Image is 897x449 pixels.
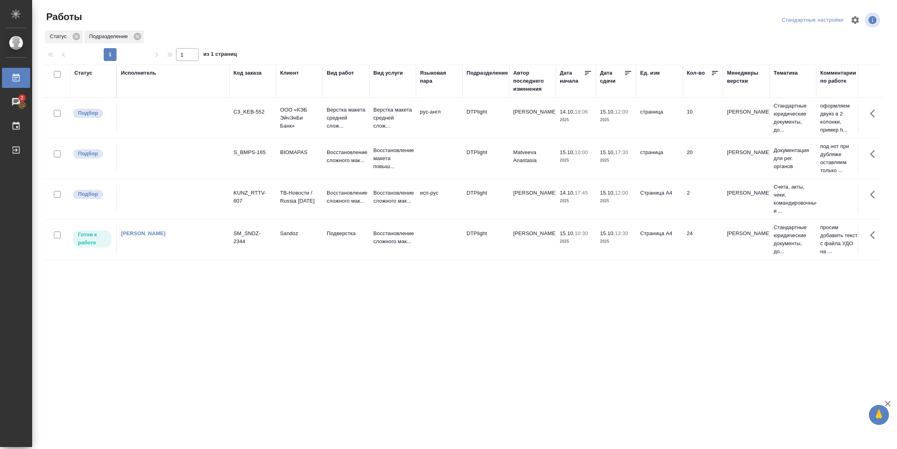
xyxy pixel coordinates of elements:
p: 2025 [560,116,592,124]
p: [PERSON_NAME] [727,189,766,197]
span: Настроить таблицу [846,10,865,30]
p: Статус [50,33,70,41]
p: 10:30 [575,230,588,236]
p: 15.10, [600,230,615,236]
p: 2025 [560,197,592,205]
p: Стандартные юридические документы, до... [774,102,812,134]
p: Подбор [78,190,98,198]
div: Менеджеры верстки [727,69,766,85]
p: Документация для рег. органов [774,146,812,171]
td: исп-рус [416,185,463,213]
p: Подверстка [327,230,365,238]
div: Подразделение [84,30,144,43]
p: Восстановление сложного мак... [327,189,365,205]
p: Верстка макета средней слож... [373,106,412,130]
p: 15.10, [560,149,575,155]
td: [PERSON_NAME] [509,226,556,254]
a: 2 [2,92,30,112]
div: SM_SNDZ-2344 [233,230,272,246]
button: Здесь прячутся важные кнопки [865,185,885,204]
span: 🙏 [872,406,886,423]
div: Кол-во [687,69,705,77]
p: Подбор [78,150,98,158]
p: 14.10, [560,190,575,196]
p: 17:45 [575,190,588,196]
div: Подразделение [467,69,508,77]
p: 12:00 [615,109,628,115]
p: 2025 [560,156,592,165]
div: Дата начала [560,69,584,85]
div: Можно подбирать исполнителей [72,148,112,159]
p: 2025 [600,156,632,165]
p: 2025 [600,238,632,246]
p: 15.10, [560,230,575,236]
p: 2025 [560,238,592,246]
td: DTPlight [463,185,509,213]
p: Восстановление сложного мак... [373,189,412,205]
div: Исполнитель [121,69,156,77]
div: Исполнитель может приступить к работе [72,230,112,248]
td: [PERSON_NAME] [509,104,556,132]
p: Восстановление сложного мак... [373,230,412,246]
p: Подбор [78,109,98,117]
div: Комментарии по работе [820,69,859,85]
p: BIOMAPAS [280,148,319,156]
div: Код заказа [233,69,262,77]
td: Matveeva Anastasia [509,144,556,173]
td: 10 [683,104,723,132]
p: просим добавить текст с файла УДО на ... [820,223,859,256]
p: Стандартные юридические документы, до... [774,223,812,256]
p: ТВ-Новости / Russia [DATE] [280,189,319,205]
span: 2 [16,94,28,102]
a: [PERSON_NAME] [121,230,166,236]
p: Подразделение [89,33,131,41]
div: Клиент [280,69,299,77]
div: C3_KEB-552 [233,108,272,116]
p: 14.10, [560,109,575,115]
p: Восстановление сложного мак... [327,148,365,165]
p: 2025 [600,197,632,205]
td: страница [636,144,683,173]
p: Готов к работе [78,231,106,247]
p: [PERSON_NAME] [727,108,766,116]
div: Можно подбирать исполнителей [72,108,112,119]
p: 13:30 [615,230,628,236]
span: Работы [44,10,82,23]
button: Здесь прячутся важные кнопки [865,104,885,123]
td: Страница А4 [636,226,683,254]
div: split button [780,14,846,26]
p: 10:00 [575,149,588,155]
div: Ед. изм [640,69,660,77]
td: DTPlight [463,226,509,254]
p: Счета, акты, чеки, командировочные и ... [774,183,812,215]
td: 24 [683,226,723,254]
div: Языковая пара [420,69,459,85]
div: Вид услуги [373,69,403,77]
p: 12:00 [615,190,628,196]
p: 15.10, [600,149,615,155]
div: Автор последнего изменения [513,69,552,93]
button: 🙏 [869,405,889,425]
p: ООО «КЭБ ЭйчЭнБи Банк» [280,106,319,130]
div: Статус [45,30,83,43]
p: 18:06 [575,109,588,115]
button: Здесь прячутся важные кнопки [865,226,885,245]
div: Дата сдачи [600,69,624,85]
td: 2 [683,185,723,213]
td: Страница А4 [636,185,683,213]
p: Восстановление макета повыш... [373,146,412,171]
p: [PERSON_NAME] [727,230,766,238]
p: 15.10, [600,109,615,115]
p: Верстка макета средней слож... [327,106,365,130]
p: [PERSON_NAME] [727,148,766,156]
td: страница [636,104,683,132]
div: Можно подбирать исполнителей [72,189,112,200]
div: KUNZ_RTTV-607 [233,189,272,205]
div: Тематика [774,69,798,77]
p: 17:30 [615,149,628,155]
p: оформляем двуяз в 2 колонки, пример h... [820,102,859,134]
p: 15.10, [600,190,615,196]
span: Посмотреть информацию [865,12,882,28]
td: [PERSON_NAME] [509,185,556,213]
td: DTPlight [463,144,509,173]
